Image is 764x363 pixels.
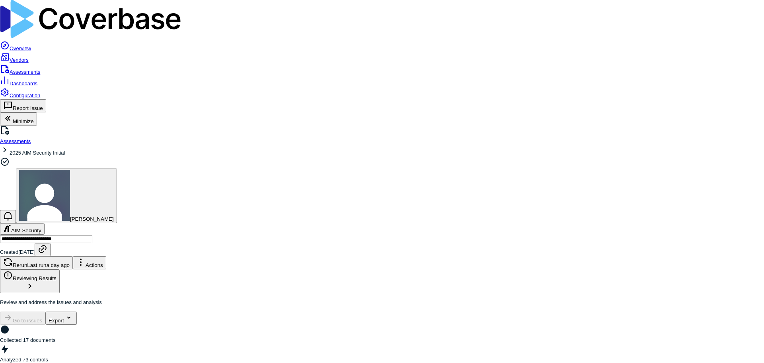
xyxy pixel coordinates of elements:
[10,80,37,86] span: Dashboards
[10,92,40,98] span: Configuration
[10,150,65,156] span: 2025 AIM Security Initial
[45,312,77,325] button: Export
[10,57,29,63] span: Vendors
[27,262,70,268] span: Last run a day ago
[3,271,57,281] div: Reviewing Results
[11,228,41,233] span: AIM Security
[10,69,40,75] span: Assessments
[13,105,43,111] span: Report Issue
[10,45,31,51] span: Overview
[16,169,117,223] button: Melanie Lorent avatar[PERSON_NAME]
[35,243,51,256] button: Copy link
[13,118,34,124] span: Minimize
[70,216,114,222] span: [PERSON_NAME]
[73,256,106,269] button: Actions
[19,170,70,221] img: Melanie Lorent avatar
[3,224,11,232] img: https://aim.security/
